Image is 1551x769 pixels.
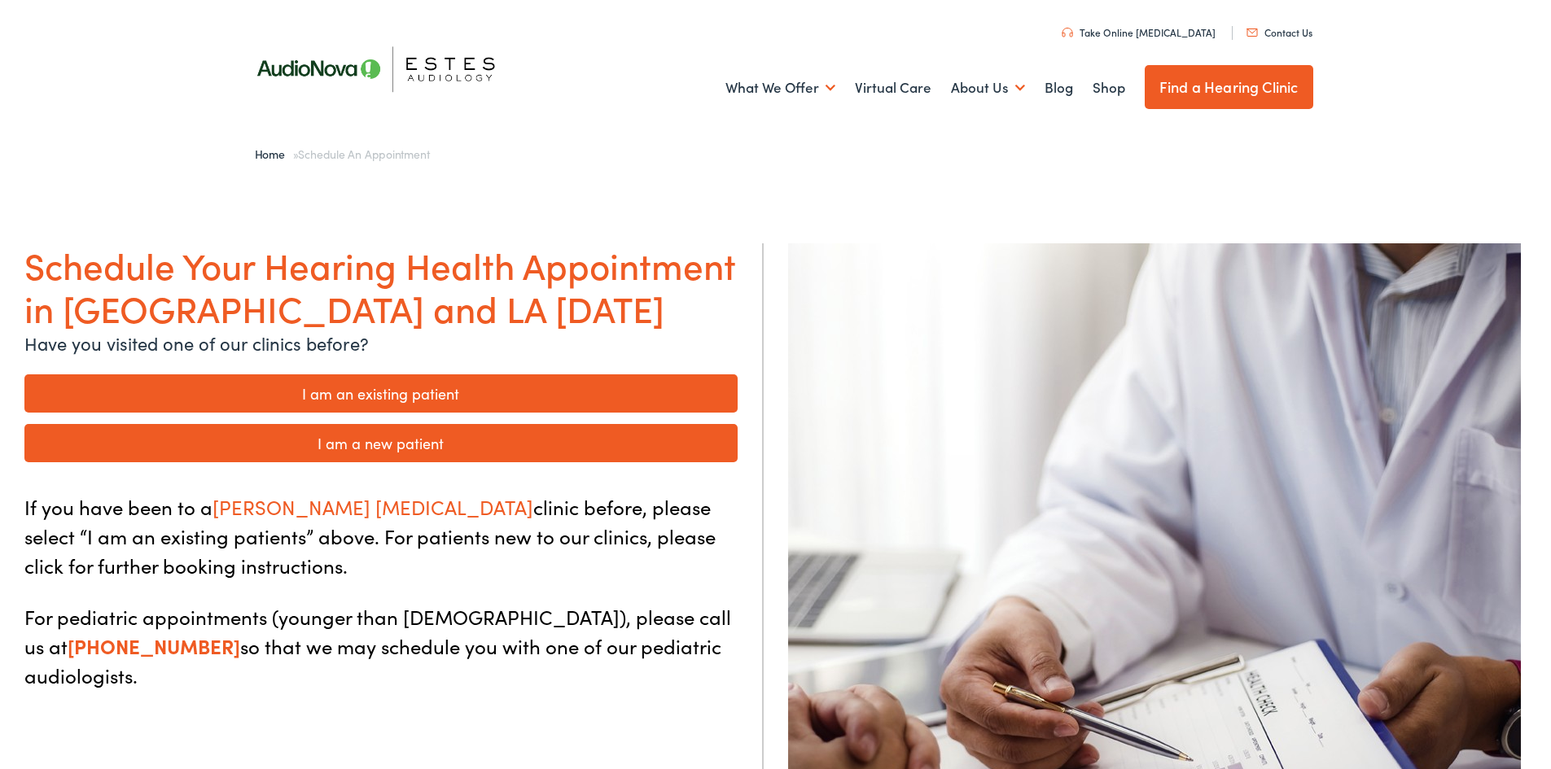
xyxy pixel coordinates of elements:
span: » [255,146,430,162]
img: utility icon [1246,28,1258,37]
span: [PERSON_NAME] [MEDICAL_DATA] [212,493,533,520]
a: Shop [1093,58,1125,118]
p: For pediatric appointments (younger than [DEMOGRAPHIC_DATA]), please call us at so that we may sc... [24,602,738,690]
img: utility icon [1062,28,1073,37]
a: I am an existing patient [24,374,738,413]
a: Take Online [MEDICAL_DATA] [1062,25,1216,39]
a: About Us [951,58,1025,118]
a: Find a Hearing Clinic [1145,65,1313,109]
h1: Schedule Your Hearing Health Appointment in [GEOGRAPHIC_DATA] and LA [DATE] [24,243,738,330]
a: I am a new patient [24,424,738,462]
a: What We Offer [725,58,835,118]
a: Home [255,146,293,162]
a: Blog [1045,58,1073,118]
p: Have you visited one of our clinics before? [24,330,738,356]
span: Schedule an Appointment [298,146,429,162]
a: Contact Us [1246,25,1312,39]
a: Virtual Care [855,58,931,118]
a: [PHONE_NUMBER] [68,632,240,659]
p: If you have been to a clinic before, please select “I am an existing patients” above. For patient... [24,492,738,580]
